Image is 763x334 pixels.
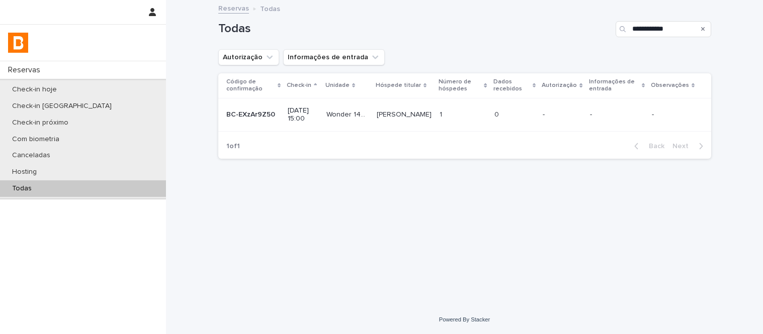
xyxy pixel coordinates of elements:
[494,108,501,119] p: 0
[672,143,695,150] span: Next
[326,108,371,119] p: Wonder 1408
[543,110,581,119] p: -
[590,110,644,119] p: -
[616,21,711,37] input: Search
[376,80,421,91] p: Hóspede titular
[4,119,76,127] p: Check-in próximo
[4,102,120,110] p: Check-in [GEOGRAPHIC_DATA]
[377,108,434,119] p: WILLIAN DA SILVA INACIO
[218,2,249,14] a: Reservas
[218,22,612,36] h1: Todas
[4,135,67,144] p: Com biometria
[288,106,318,124] p: [DATE] 15:00
[652,110,695,119] p: -
[325,80,350,91] p: Unidade
[4,65,48,75] p: Reservas
[4,85,65,94] p: Check-in hoje
[493,76,531,95] p: Dados recebidos
[8,33,28,53] img: zVaNuJHRTjyIjT5M9Xd5
[218,98,711,132] tr: BC-EXzAr9Z50BC-EXzAr9Z50 [DATE] 15:00Wonder 1408Wonder 1408 [PERSON_NAME][PERSON_NAME] 11 00 ---
[589,76,639,95] p: Informações de entrada
[439,316,490,322] a: Powered By Stacker
[643,143,664,150] span: Back
[542,80,577,91] p: Autorização
[668,142,711,151] button: Next
[4,184,40,193] p: Todas
[218,49,279,65] button: Autorização
[226,76,276,95] p: Código de confirmação
[283,49,385,65] button: Informações de entrada
[260,3,280,14] p: Todas
[439,76,481,95] p: Número de hóspedes
[226,108,277,119] p: BC-EXzAr9Z50
[287,80,311,91] p: Check-in
[440,108,444,119] p: 1
[4,168,45,176] p: Hosting
[4,151,58,160] p: Canceladas
[651,80,689,91] p: Observações
[218,134,248,159] p: 1 of 1
[626,142,668,151] button: Back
